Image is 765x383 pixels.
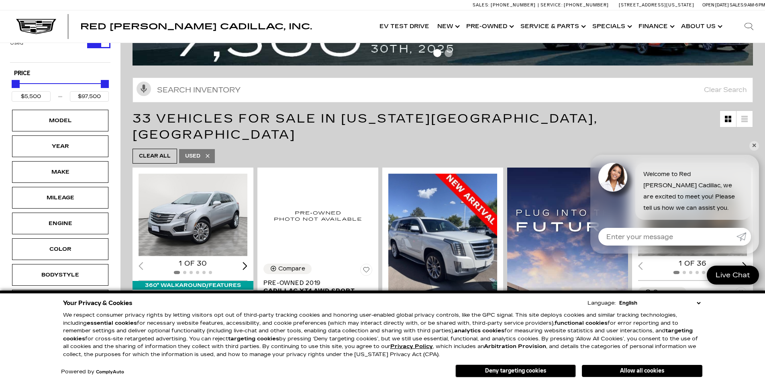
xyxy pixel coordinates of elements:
[278,265,305,272] div: Compare
[87,320,137,326] strong: essential cookies
[263,174,372,258] img: 2019 Cadillac XT4 AWD Sport
[139,174,249,256] img: 2018 Cadillac XT5 Premium Luxury AWD 1
[263,279,366,287] span: Pre-Owned 2019
[137,82,151,96] svg: Click to toggle on voice search
[433,10,462,43] a: New
[388,174,498,320] div: 1 / 2
[96,370,124,375] a: ComplyAuto
[228,336,279,342] strong: targeting cookies
[702,2,729,8] span: Open [DATE]
[677,10,725,43] a: About Us
[185,151,200,161] span: Used
[445,49,453,57] span: Go to slide 2
[61,369,124,375] div: Powered by
[388,174,498,320] img: 2018 Cadillac Escalade Luxury 1
[40,245,80,254] div: Color
[40,142,80,151] div: Year
[735,287,747,302] button: Save Vehicle
[40,270,80,279] div: Bodystyle
[617,299,702,307] select: Language Select
[484,343,546,350] strong: Arbitration Provision
[390,343,433,350] a: Privacy Policy
[638,259,747,268] div: 1 of 36
[12,264,108,286] div: BodystyleBodystyle
[742,262,747,270] div: Next slide
[12,135,108,157] div: YearYear
[40,219,80,228] div: Engine
[707,266,759,285] a: Live Chat
[12,290,108,311] div: TrimTrim
[635,163,751,220] div: Welcome to Red [PERSON_NAME] Cadillac, we are excited to meet you! Please tell us how we can assi...
[263,287,366,295] span: Cadillac XT4 AWD Sport
[12,213,108,234] div: EngineEngine
[63,297,133,309] span: Your Privacy & Cookies
[12,187,108,209] div: MileageMileage
[653,289,680,296] div: Compare
[263,264,312,274] button: Compare Vehicle
[139,259,247,268] div: 1 of 30
[730,2,744,8] span: Sales:
[744,2,765,8] span: 9 AM-6 PM
[40,168,80,176] div: Make
[588,301,616,306] div: Language:
[70,91,109,102] input: Maximum
[139,174,249,256] div: 1 / 2
[133,78,753,102] input: Search Inventory
[541,2,563,8] span: Service:
[516,10,588,43] a: Service & Parts
[582,365,702,377] button: Allow all cookies
[588,10,634,43] a: Specials
[63,311,702,358] p: We respect consumer privacy rights by letting visitors opt out of third-party tracking cookies an...
[40,193,80,202] div: Mileage
[80,22,312,31] span: Red [PERSON_NAME] Cadillac, Inc.
[619,2,694,8] a: [STREET_ADDRESS][US_STATE]
[12,110,108,131] div: ModelModel
[12,77,109,102] div: Price
[455,365,576,377] button: Deny targeting cookies
[375,10,433,43] a: EV Test Drive
[263,279,372,295] a: Pre-Owned 2019Cadillac XT4 AWD Sport
[433,49,441,57] span: Go to slide 1
[14,70,106,77] h5: Price
[712,270,754,280] span: Live Chat
[598,228,736,246] input: Enter your message
[12,80,20,88] div: Minimum Price
[133,281,253,290] div: 360° WalkAround/Features
[733,10,765,43] div: Search
[634,10,677,43] a: Finance
[40,116,80,125] div: Model
[80,23,312,31] a: Red [PERSON_NAME] Cadillac, Inc.
[454,328,504,334] strong: analytics cookies
[491,2,536,8] span: [PHONE_NUMBER]
[133,111,598,142] span: 33 Vehicles for Sale in [US_STATE][GEOGRAPHIC_DATA], [GEOGRAPHIC_DATA]
[538,3,611,7] a: Service: [PHONE_NUMBER]
[139,151,171,161] span: Clear All
[736,228,751,246] a: Submit
[101,80,109,88] div: Maximum Price
[564,2,609,8] span: [PHONE_NUMBER]
[16,19,56,34] img: Cadillac Dark Logo with Cadillac White Text
[12,91,51,102] input: Minimum
[360,264,372,279] button: Save Vehicle
[12,238,108,260] div: ColorColor
[473,2,490,8] span: Sales:
[12,161,108,183] div: MakeMake
[473,3,538,7] a: Sales: [PHONE_NUMBER]
[63,328,693,342] strong: targeting cookies
[720,111,736,127] a: Grid View
[598,163,627,192] img: Agent profile photo
[555,320,608,326] strong: functional cookies
[638,287,686,297] button: Compare Vehicle
[243,262,247,270] div: Next slide
[462,10,516,43] a: Pre-Owned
